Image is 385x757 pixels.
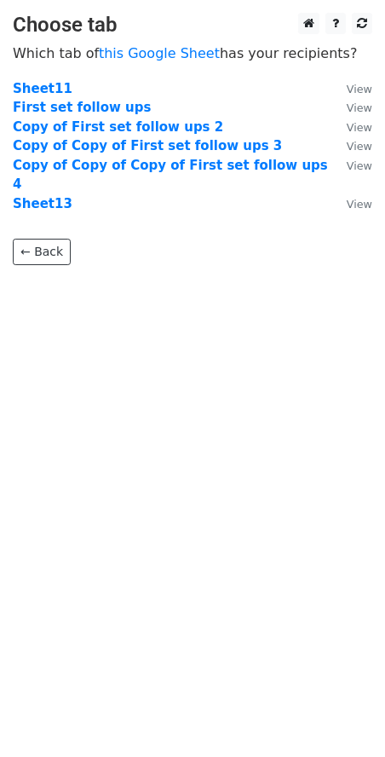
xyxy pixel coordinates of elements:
[13,100,151,115] a: First set follow ups
[347,140,372,153] small: View
[330,196,372,211] a: View
[13,138,282,153] a: Copy of Copy of First set follow ups 3
[13,119,223,135] a: Copy of First set follow ups 2
[330,81,372,96] a: View
[13,81,72,96] a: Sheet11
[330,100,372,115] a: View
[330,138,372,153] a: View
[13,158,328,193] a: Copy of Copy of Copy of First set follow ups 4
[347,198,372,211] small: View
[330,158,372,173] a: View
[347,83,372,95] small: View
[13,196,72,211] a: Sheet13
[13,44,372,62] p: Which tab of has your recipients?
[330,119,372,135] a: View
[347,101,372,114] small: View
[347,121,372,134] small: View
[99,45,220,61] a: this Google Sheet
[13,13,372,38] h3: Choose tab
[347,159,372,172] small: View
[13,239,71,265] a: ← Back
